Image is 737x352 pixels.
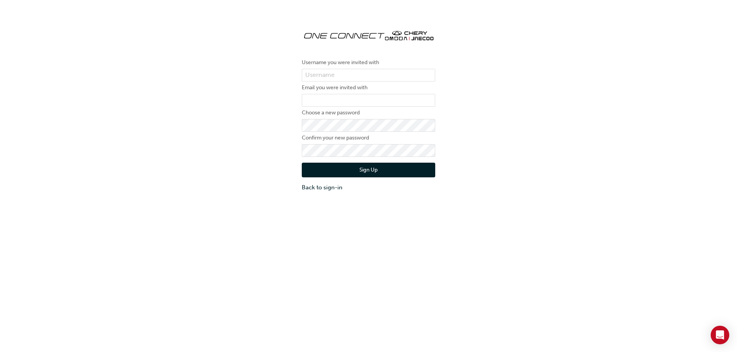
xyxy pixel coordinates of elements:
button: Sign Up [302,163,435,177]
img: oneconnect [302,23,435,46]
label: Email you were invited with [302,83,435,92]
label: Confirm your new password [302,133,435,143]
a: Back to sign-in [302,183,435,192]
input: Username [302,69,435,82]
label: Choose a new password [302,108,435,117]
div: Open Intercom Messenger [711,326,729,344]
label: Username you were invited with [302,58,435,67]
